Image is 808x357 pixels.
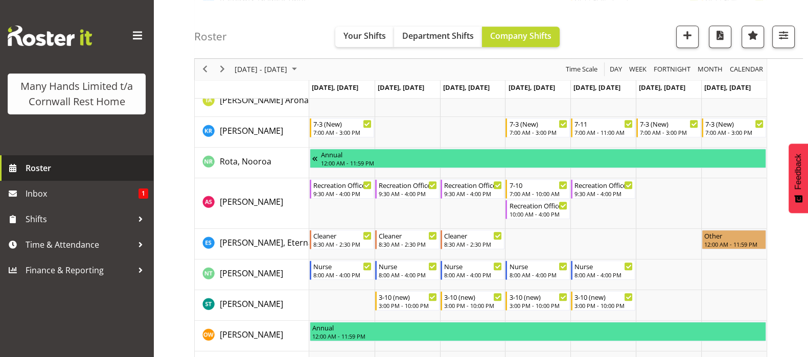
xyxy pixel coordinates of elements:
[310,260,374,280] div: Thompson, Nicola"s event - Nurse Begin From Monday, August 25, 2025 at 8:00:00 AM GMT+12:00 Ends ...
[482,27,560,47] button: Company Shifts
[640,118,698,129] div: 7-3 (New)
[195,229,309,259] td: Sutton, Eternal resource
[220,268,283,279] span: [PERSON_NAME]
[195,290,309,321] td: Tocker, Shannon resource
[310,118,374,137] div: Richardson, Kirsty"s event - 7-3 (New) Begin From Monday, August 25, 2025 at 7:00:00 AM GMT+12:00...
[379,301,437,310] div: 3:00 PM - 10:00 PM
[195,178,309,229] td: Sargison, Annmarie resource
[571,118,635,137] div: Richardson, Kirsty"s event - 7-11 Begin From Friday, August 29, 2025 at 7:00:00 AM GMT+12:00 Ends...
[704,230,764,241] div: Other
[505,291,570,311] div: Tocker, Shannon"s event - 3-10 (new) Begin From Thursday, August 28, 2025 at 3:00:00 PM GMT+12:00...
[636,118,701,137] div: Richardson, Kirsty"s event - 7-3 (New) Begin From Saturday, August 30, 2025 at 7:00:00 AM GMT+12:...
[441,260,505,280] div: Thompson, Nicola"s event - Nurse Begin From Wednesday, August 27, 2025 at 8:00:00 AM GMT+12:00 En...
[574,118,633,129] div: 7-11
[195,259,309,290] td: Thompson, Nicola resource
[794,154,803,189] span: Feedback
[441,291,505,311] div: Tocker, Shannon"s event - 3-10 (new) Begin From Wednesday, August 27, 2025 at 3:00:00 PM GMT+12:0...
[628,63,649,76] button: Timeline Week
[653,63,691,76] span: Fortnight
[444,261,502,271] div: Nurse
[509,118,567,129] div: 7-3 (New)
[772,26,795,48] button: Filter Shifts
[195,86,309,117] td: Rhind-Sutherland, Te Aroha resource
[379,180,437,190] div: Recreation Officer
[697,63,724,76] span: Month
[220,267,283,279] a: [PERSON_NAME]
[220,125,283,136] span: [PERSON_NAME]
[505,118,570,137] div: Richardson, Kirsty"s event - 7-3 (New) Begin From Thursday, August 28, 2025 at 7:00:00 AM GMT+12:...
[640,128,698,136] div: 7:00 AM - 3:00 PM
[220,328,283,341] a: [PERSON_NAME]
[490,30,551,41] span: Company Shifts
[609,63,623,76] span: Day
[216,63,229,76] button: Next
[312,332,764,340] div: 12:00 AM - 11:59 PM
[310,179,374,199] div: Sargison, Annmarie"s event - Recreation Officer Begin From Monday, August 25, 2025 at 9:30:00 AM ...
[509,189,567,198] div: 7:00 AM - 10:00 AM
[608,63,624,76] button: Timeline Day
[509,301,567,310] div: 3:00 PM - 10:00 PM
[375,260,440,280] div: Thompson, Nicola"s event - Nurse Begin From Tuesday, August 26, 2025 at 8:00:00 AM GMT+12:00 Ends...
[378,83,424,92] span: [DATE], [DATE]
[709,26,731,48] button: Download a PDF of the roster according to the set date range.
[26,211,133,227] span: Shifts
[702,118,766,137] div: Richardson, Kirsty"s event - 7-3 (New) Begin From Sunday, August 31, 2025 at 7:00:00 AM GMT+12:00...
[509,128,567,136] div: 7:00 AM - 3:00 PM
[509,261,567,271] div: Nurse
[394,27,482,47] button: Department Shifts
[375,291,440,311] div: Tocker, Shannon"s event - 3-10 (new) Begin From Tuesday, August 26, 2025 at 3:00:00 PM GMT+12:00 ...
[220,196,283,207] span: [PERSON_NAME]
[313,128,372,136] div: 7:00 AM - 3:00 PM
[509,271,567,279] div: 8:00 AM - 4:00 PM
[729,63,764,76] span: calendar
[312,83,358,92] span: [DATE], [DATE]
[574,180,633,190] div: Recreation Officer
[379,230,437,241] div: Cleaner
[375,230,440,249] div: Sutton, Eternal"s event - Cleaner Begin From Tuesday, August 26, 2025 at 8:30:00 AM GMT+12:00 End...
[574,301,633,310] div: 3:00 PM - 10:00 PM
[705,118,764,129] div: 7-3 (New)
[8,26,92,46] img: Rosterit website logo
[728,63,765,76] button: Month
[402,30,474,41] span: Department Shifts
[571,291,635,311] div: Tocker, Shannon"s event - 3-10 (new) Begin From Friday, August 29, 2025 at 3:00:00 PM GMT+12:00 E...
[444,271,502,279] div: 8:00 AM - 4:00 PM
[321,159,764,167] div: 12:00 AM - 11:59 PM
[444,292,502,302] div: 3-10 (new)
[220,236,315,249] a: [PERSON_NAME], Eternal
[335,27,394,47] button: Your Shifts
[220,329,283,340] span: [PERSON_NAME]
[574,128,633,136] div: 7:00 AM - 11:00 AM
[564,63,599,76] button: Time Scale
[379,261,437,271] div: Nurse
[220,298,283,310] a: [PERSON_NAME]
[742,26,764,48] button: Highlight an important date within the roster.
[571,260,635,280] div: Thompson, Nicola"s event - Nurse Begin From Friday, August 29, 2025 at 8:00:00 AM GMT+12:00 Ends ...
[444,301,502,310] div: 3:00 PM - 10:00 PM
[313,230,372,241] div: Cleaner
[214,59,231,80] div: next period
[676,26,699,48] button: Add a new shift
[443,83,490,92] span: [DATE], [DATE]
[195,117,309,148] td: Richardson, Kirsty resource
[195,148,309,178] td: Rota, Nooroa resource
[444,240,502,248] div: 8:30 AM - 2:30 PM
[343,30,386,41] span: Your Shifts
[310,230,374,249] div: Sutton, Eternal"s event - Cleaner Begin From Monday, August 25, 2025 at 8:30:00 AM GMT+12:00 Ends...
[571,179,635,199] div: Sargison, Annmarie"s event - Recreation Officer Begin From Friday, August 29, 2025 at 9:30:00 AM ...
[509,200,567,210] div: Recreation Officer
[198,63,212,76] button: Previous
[313,180,372,190] div: Recreation Officer
[574,292,633,302] div: 3-10 (new)
[220,237,315,248] span: [PERSON_NAME], Eternal
[313,189,372,198] div: 9:30 AM - 4:00 PM
[375,179,440,199] div: Sargison, Annmarie"s event - Recreation Officer Begin From Tuesday, August 26, 2025 at 9:30:00 AM...
[574,189,633,198] div: 9:30 AM - 4:00 PM
[321,149,764,159] div: Annual
[379,240,437,248] div: 8:30 AM - 2:30 PM
[379,189,437,198] div: 9:30 AM - 4:00 PM
[705,128,764,136] div: 7:00 AM - 3:00 PM
[509,180,567,190] div: 7-10
[704,240,764,248] div: 12:00 AM - 11:59 PM
[220,155,271,168] a: Rota, Nooroa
